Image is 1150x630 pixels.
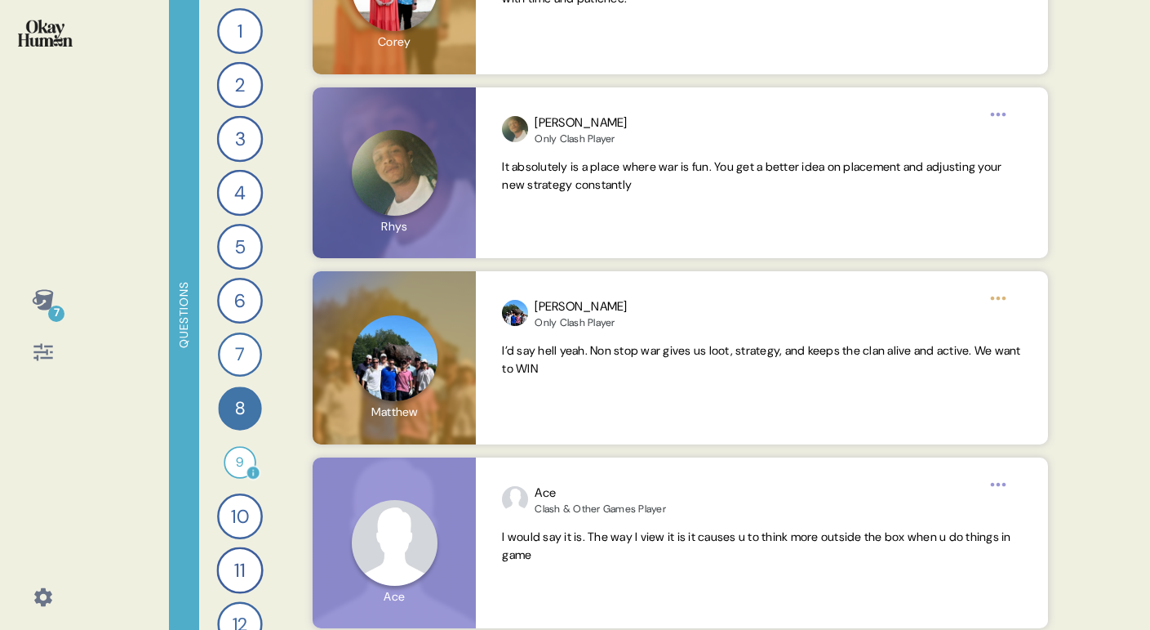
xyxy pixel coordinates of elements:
[18,20,73,47] img: okayhuman.3b1b6348.png
[217,494,263,539] div: 10
[218,333,262,377] div: 7
[535,297,627,316] div: [PERSON_NAME]
[502,529,1010,562] span: I would say it is. The way I view it is it causes u to think more outside the box when u do thing...
[502,486,528,512] img: profilepic_24464989093169833.jpg
[535,316,627,329] div: Only Clash Player
[535,132,627,145] div: Only Clash Player
[502,300,528,326] img: profilepic_24877107218610868.jpg
[224,446,256,479] div: 9
[48,306,64,322] div: 7
[535,484,666,503] div: Ace
[216,62,263,109] div: 2
[216,547,263,593] div: 11
[502,343,1020,376] span: I’d say hell yeah. Non stop war gives us loot, strategy, and keeps the clan alive and active. We ...
[217,8,263,54] div: 1
[535,503,666,516] div: Clash & Other Games Player
[502,116,528,142] img: profilepic_24610942628595629.jpg
[217,224,263,270] div: 5
[218,386,261,430] div: 8
[502,159,1001,192] span: It absolutely is a place where war is fun. You get a better idea on placement and adjusting your ...
[216,116,263,163] div: 3
[217,278,263,324] div: 6
[216,170,263,217] div: 4
[535,114,627,132] div: [PERSON_NAME]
